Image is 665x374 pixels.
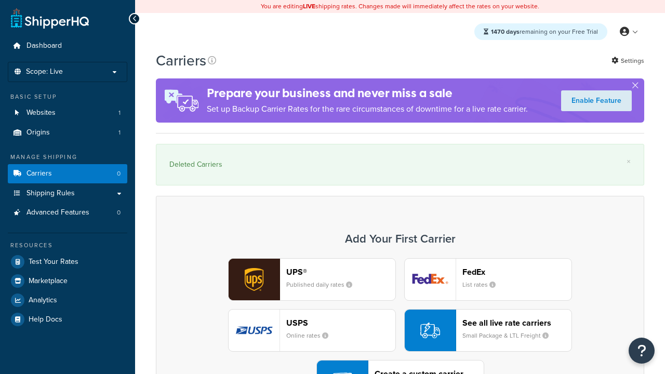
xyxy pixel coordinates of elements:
[8,203,127,222] li: Advanced Features
[229,310,280,351] img: usps logo
[26,109,56,117] span: Websites
[156,78,207,123] img: ad-rules-rateshop-fe6ec290ccb7230408bd80ed9643f0289d75e0ffd9eb532fc0e269fcd187b520.png
[8,36,127,56] a: Dashboard
[117,208,121,217] span: 0
[11,8,89,29] a: ShipperHQ Home
[8,252,127,271] a: Test Your Rates
[611,54,644,68] a: Settings
[8,103,127,123] li: Websites
[29,315,62,324] span: Help Docs
[207,85,528,102] h4: Prepare your business and never miss a sale
[420,320,440,340] img: icon-carrier-liverate-becf4550.svg
[26,128,50,137] span: Origins
[118,128,121,137] span: 1
[118,109,121,117] span: 1
[229,259,280,300] img: ups logo
[462,331,557,340] small: Small Package & LTL Freight
[169,157,631,172] div: Deleted Carriers
[474,23,607,40] div: remaining on your Free Trial
[303,2,315,11] b: LIVE
[8,123,127,142] a: Origins 1
[26,208,89,217] span: Advanced Features
[491,27,520,36] strong: 1470 days
[26,68,63,76] span: Scope: Live
[26,42,62,50] span: Dashboard
[167,233,633,245] h3: Add Your First Carrier
[8,310,127,329] a: Help Docs
[26,189,75,198] span: Shipping Rules
[8,123,127,142] li: Origins
[228,258,396,301] button: ups logoUPS®Published daily rates
[8,203,127,222] a: Advanced Features 0
[8,291,127,310] a: Analytics
[286,267,395,277] header: UPS®
[405,259,456,300] img: fedEx logo
[462,267,571,277] header: FedEx
[207,102,528,116] p: Set up Backup Carrier Rates for the rare circumstances of downtime for a live rate carrier.
[8,92,127,101] div: Basic Setup
[561,90,632,111] a: Enable Feature
[627,157,631,166] a: ×
[404,309,572,352] button: See all live rate carriersSmall Package & LTL Freight
[462,318,571,328] header: See all live rate carriers
[286,280,361,289] small: Published daily rates
[629,338,655,364] button: Open Resource Center
[8,164,127,183] a: Carriers 0
[26,169,52,178] span: Carriers
[8,103,127,123] a: Websites 1
[29,258,78,266] span: Test Your Rates
[8,153,127,162] div: Manage Shipping
[29,296,57,305] span: Analytics
[117,169,121,178] span: 0
[286,318,395,328] header: USPS
[8,272,127,290] a: Marketplace
[8,164,127,183] li: Carriers
[286,331,337,340] small: Online rates
[404,258,572,301] button: fedEx logoFedExList rates
[228,309,396,352] button: usps logoUSPSOnline rates
[462,280,504,289] small: List rates
[8,184,127,203] a: Shipping Rules
[156,50,206,71] h1: Carriers
[29,277,68,286] span: Marketplace
[8,241,127,250] div: Resources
